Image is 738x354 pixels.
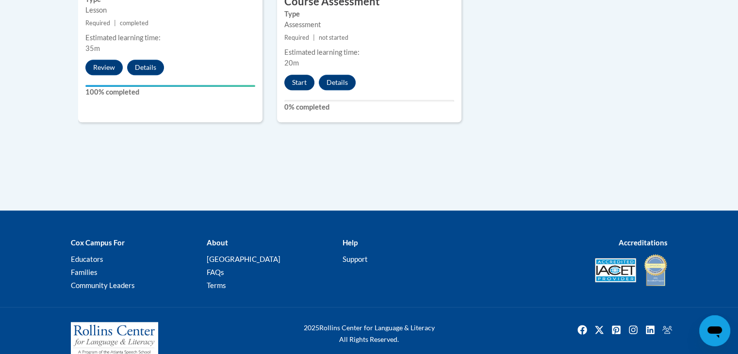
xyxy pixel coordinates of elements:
label: Type [284,9,454,19]
span: 20m [284,59,299,67]
b: Accreditations [619,238,668,247]
img: Facebook group icon [659,322,675,338]
span: Required [284,34,309,41]
a: Pinterest [608,322,624,338]
button: Details [319,75,356,90]
img: Twitter icon [591,322,607,338]
a: Linkedin [642,322,658,338]
div: Estimated learning time: [85,32,255,43]
img: Instagram icon [625,322,641,338]
a: Support [342,255,367,263]
a: Families [71,268,98,276]
a: Facebook Group [659,322,675,338]
span: 35m [85,44,100,52]
a: Educators [71,255,103,263]
div: Lesson [85,5,255,16]
div: Assessment [284,19,454,30]
a: Terms [206,281,226,290]
button: Start [284,75,314,90]
a: FAQs [206,268,224,276]
div: Estimated learning time: [284,47,454,58]
b: Help [342,238,357,247]
span: completed [120,19,148,27]
a: Instagram [625,322,641,338]
b: About [206,238,228,247]
span: | [313,34,315,41]
div: Your progress [85,85,255,87]
img: Accredited IACET® Provider [595,258,636,282]
span: | [114,19,116,27]
img: Pinterest icon [608,322,624,338]
button: Review [85,60,123,75]
div: Rollins Center for Language & Literacy All Rights Reserved. [267,322,471,345]
a: [GEOGRAPHIC_DATA] [206,255,280,263]
iframe: Button to launch messaging window [699,315,730,346]
label: 0% completed [284,102,454,113]
a: Community Leaders [71,281,135,290]
span: Required [85,19,110,27]
label: 100% completed [85,87,255,97]
img: IDA® Accredited [643,253,668,287]
img: LinkedIn icon [642,322,658,338]
a: Facebook [574,322,590,338]
a: Twitter [591,322,607,338]
span: 2025 [304,323,319,332]
img: Facebook icon [574,322,590,338]
button: Details [127,60,164,75]
b: Cox Campus For [71,238,125,247]
span: not started [319,34,348,41]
